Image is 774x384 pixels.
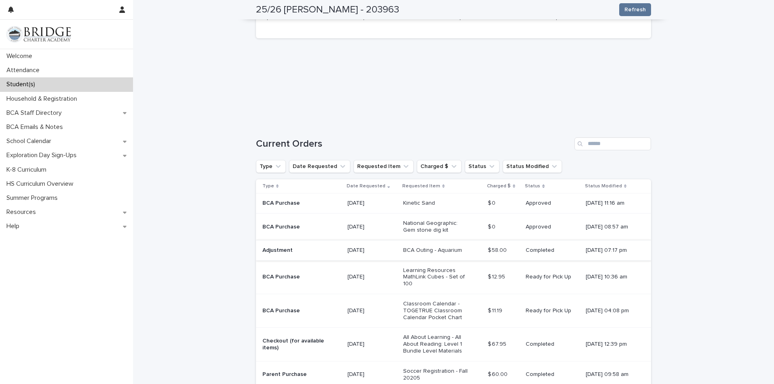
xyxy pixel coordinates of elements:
p: [DATE] [347,224,396,230]
p: $ 58.00 [488,245,508,254]
p: BCA Purchase [262,224,330,230]
button: Requested Item [354,160,414,173]
tr: BCA Purchase[DATE]National Geographic: Gem stone dig kit$ 0$ 0 Approved[DATE] 08:57 am [256,214,651,241]
p: Type [262,182,274,191]
h2: 25/26 [PERSON_NAME] - 203963 [256,4,399,16]
p: BCA Staff Directory [3,109,68,117]
p: $ 12.95 [488,272,507,280]
p: [DATE] 11:16 am [586,200,638,207]
p: BCA Emails & Notes [3,123,69,131]
p: [DATE] 08:57 am [586,224,638,230]
tr: Checkout (for available items)[DATE]All About Learning - All About Reading: Level 1 Bundle Level ... [256,328,651,361]
tr: BCA Purchase[DATE]Learning Resources MathLink Cubes - Set of 100$ 12.95$ 12.95 Ready for Pick Up[... [256,260,651,294]
p: Checkout (for available items) [262,338,330,351]
button: Status Modified [503,160,562,173]
p: Classroom Calendar - TOGETRUE Classroom Calendar Pocket Chart [403,301,470,321]
p: Welcome [3,52,39,60]
tr: Adjustment[DATE]BCA Outing - Aquarium$ 58.00$ 58.00 Completed[DATE] 07:17 pm [256,240,651,260]
p: Attendance [3,66,46,74]
p: Resources [3,208,42,216]
p: [DATE] [347,307,396,314]
p: National Geographic: Gem stone dig kit [403,220,470,234]
p: Exploration Day Sign-Ups [3,152,83,159]
p: BCA Purchase [262,307,330,314]
tr: BCA Purchase[DATE]Kinetic Sand$ 0$ 0 Approved[DATE] 11:16 am [256,193,651,214]
h1: Current Orders [256,138,571,150]
p: Completed [526,247,579,254]
button: Refresh [619,3,651,16]
p: [DATE] 09:58 am [586,371,638,378]
p: BCA Outing - Aquarium [403,247,470,254]
p: Approved [526,200,579,207]
p: All About Learning - All About Reading: Level 1 Bundle Level Materials [403,334,470,354]
span: Refresh [624,6,646,14]
p: Summer Programs [3,194,64,202]
p: [DATE] [347,341,396,348]
p: [DATE] 04:08 pm [586,307,638,314]
button: Date Requested [289,160,350,173]
p: [DATE] 07:17 pm [586,247,638,254]
p: HS Curriculum Overview [3,180,80,188]
button: Charged $ [417,160,462,173]
p: $ 60.00 [488,369,509,378]
p: Date Requested [347,182,385,191]
p: $ 11.19 [488,306,504,314]
p: [DATE] [347,274,396,280]
p: [DATE] 12:39 pm [586,341,638,348]
p: $ 0 [488,198,497,207]
p: Ready for Pick Up [526,274,579,280]
p: [DATE] [347,200,396,207]
p: Adjustment [262,247,330,254]
button: Type [256,160,286,173]
p: [DATE] [347,371,396,378]
p: Status [525,182,540,191]
p: Charged $ [487,182,511,191]
p: Student(s) [3,81,42,88]
p: $ 67.95 [488,339,508,348]
input: Search [574,137,651,150]
p: Household & Registration [3,95,83,103]
button: Status [465,160,499,173]
p: [DATE] 10:36 am [586,274,638,280]
p: Completed [526,371,579,378]
p: [DATE] [347,247,396,254]
p: Kinetic Sand [403,200,470,207]
p: Help [3,222,26,230]
p: K-8 Curriculum [3,166,53,174]
p: BCA Purchase [262,200,330,207]
p: BCA Purchase [262,274,330,280]
p: Ready for Pick Up [526,307,579,314]
p: Completed [526,341,579,348]
p: Soccer Registration - Fall 20205 [403,368,470,382]
tr: BCA Purchase[DATE]Classroom Calendar - TOGETRUE Classroom Calendar Pocket Chart$ 11.19$ 11.19 Rea... [256,294,651,327]
p: Parent Purchase [262,371,330,378]
p: Learning Resources MathLink Cubes - Set of 100 [403,267,470,287]
p: Approved [526,224,579,230]
img: V1C1m3IdTEidaUdm9Hs0 [6,26,71,42]
p: $ 0 [488,222,497,230]
p: Requested Item [402,182,440,191]
p: Status Modified [585,182,622,191]
p: School Calendar [3,137,58,145]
